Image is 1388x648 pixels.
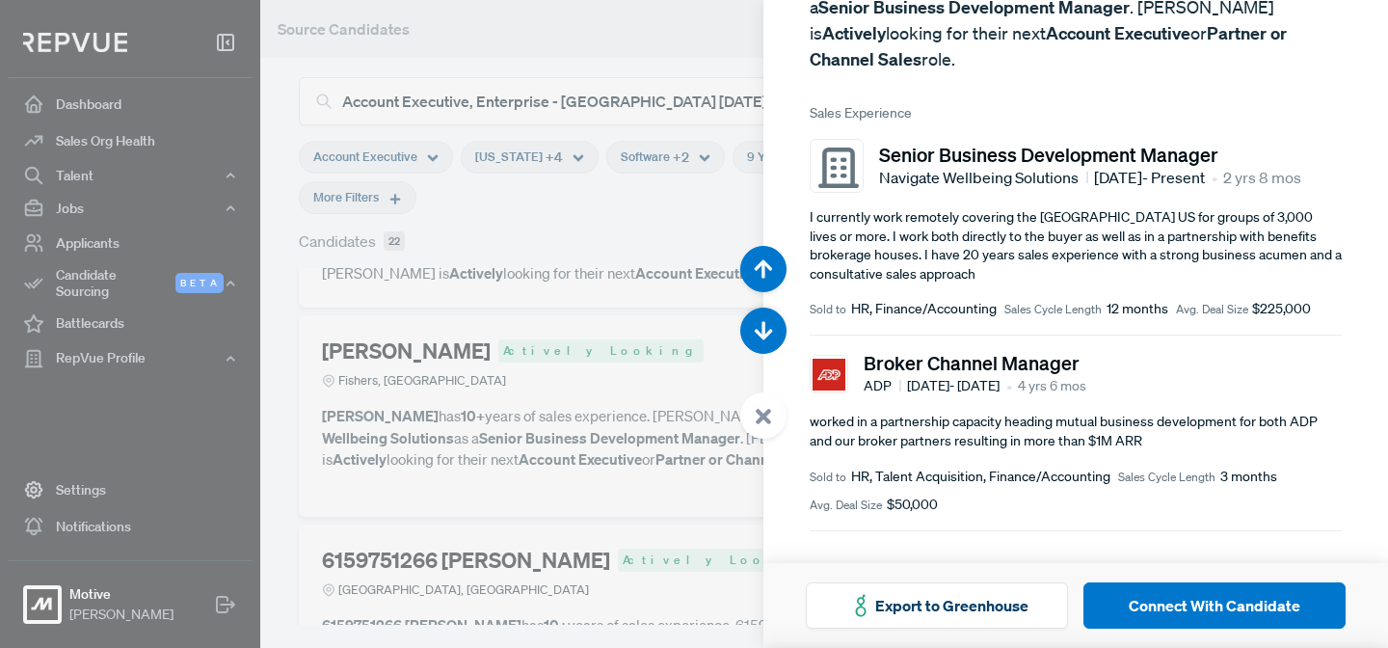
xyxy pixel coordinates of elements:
strong: Actively [822,22,886,44]
h5: Senior Business Development Manager [879,143,1301,166]
span: Navigate Wellbeing Solutions [879,166,1088,189]
span: HR, Finance/Accounting [851,299,997,319]
img: ADP [813,359,844,391]
span: Sold to [810,469,846,486]
span: Sales Cycle Length [1004,301,1102,318]
span: Avg. Deal Size [810,497,882,514]
span: ADP [864,376,901,396]
span: Sales Cycle Length [1118,469,1215,486]
span: $50,000 [887,495,938,515]
span: HR, Talent Acquisition, Finance/Accounting [851,467,1110,487]
span: 3 months [1220,467,1277,487]
p: worked in a partnership capacity heading mutual business development for both ADP and our broker ... [810,413,1342,450]
span: 12 months [1107,299,1168,319]
span: [DATE] - Present [1094,166,1205,189]
span: 4 yrs 6 mos [1018,376,1086,396]
strong: Account Executive [1046,22,1190,44]
h5: Broker Channel Manager [864,351,1086,374]
span: Avg. Deal Size [1176,301,1248,318]
button: Connect With Candidate [1083,582,1346,629]
button: Export to Greenhouse [806,582,1068,629]
span: Sold to [810,301,846,318]
article: • [1212,166,1217,189]
p: I currently work remotely covering the [GEOGRAPHIC_DATA] US for groups of 3,000 lives or more. I ... [810,208,1342,283]
span: 2 yrs 8 mos [1223,166,1301,189]
span: $225,000 [1252,299,1311,319]
span: [DATE] - [DATE] [907,376,1000,396]
article: • [1006,374,1012,397]
span: Sales Experience [810,103,1342,123]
